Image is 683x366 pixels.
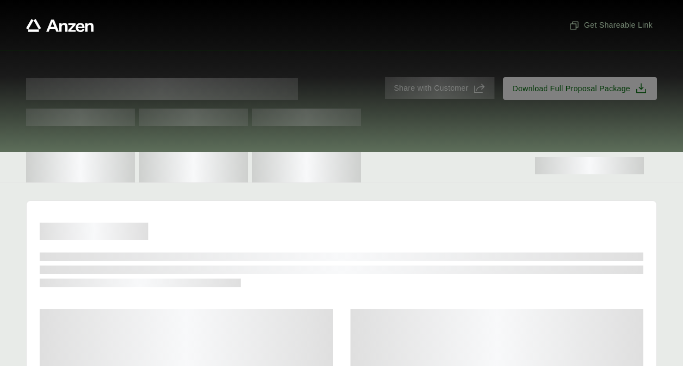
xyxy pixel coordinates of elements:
[26,78,298,100] span: Proposal for
[26,19,94,32] a: Anzen website
[565,15,657,35] button: Get Shareable Link
[139,109,248,126] span: Test
[394,83,468,94] span: Share with Customer
[252,109,361,126] span: Test
[26,109,135,126] span: Test
[569,20,653,31] span: Get Shareable Link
